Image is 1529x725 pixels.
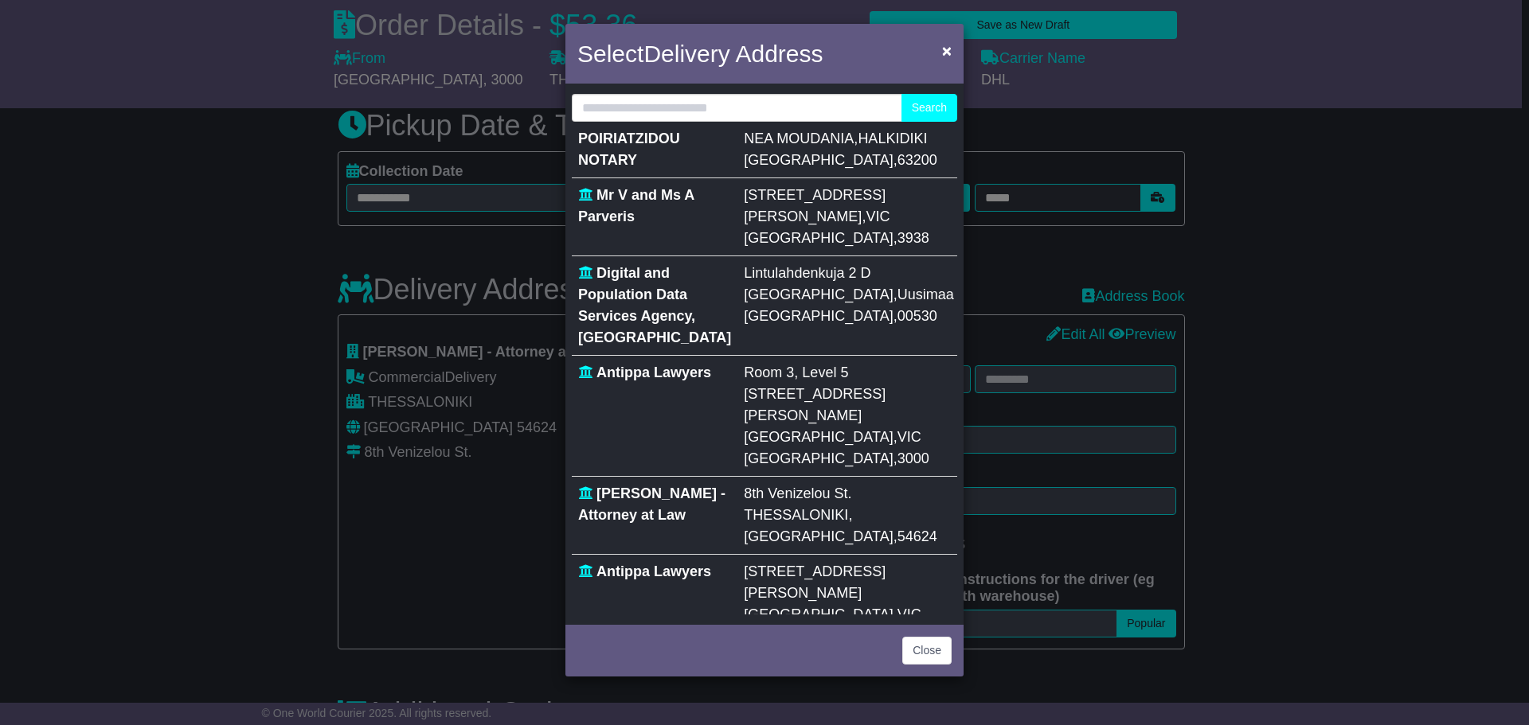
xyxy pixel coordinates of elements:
span: Antippa Lawyers [596,563,711,579]
td: , , [737,555,960,654]
span: Uusimaa [897,286,954,302]
h4: Select [577,36,823,72]
td: , , [737,477,960,555]
span: [STREET_ADDRESS][PERSON_NAME] [744,386,886,423]
span: [GEOGRAPHIC_DATA] [744,450,893,466]
span: 3000 [897,450,929,466]
td: , , [737,178,960,256]
span: VIC [897,606,921,622]
td: , , [737,356,960,477]
span: [GEOGRAPHIC_DATA] [744,606,893,622]
span: Room 3, Level 5 [744,364,848,380]
span: Lintulahdenkuja 2 D [744,265,870,281]
span: [GEOGRAPHIC_DATA] [744,308,893,324]
button: Close [934,34,960,67]
span: × [942,41,952,60]
span: [STREET_ADDRESS] [744,187,886,203]
span: 8th Venizelou St. [744,485,851,501]
td: , , [737,256,960,356]
span: [PERSON_NAME] [744,209,862,224]
span: 3938 [897,230,929,246]
span: [GEOGRAPHIC_DATA] [744,429,893,445]
button: Close [902,637,952,665]
span: [STREET_ADDRESS][PERSON_NAME] [744,563,886,601]
span: [GEOGRAPHIC_DATA] [744,152,893,168]
span: HALKIDIKI [858,131,927,146]
span: ELEFTHERIA POIRIATZIDOU NOTARY [578,109,686,168]
span: [GEOGRAPHIC_DATA] [744,230,893,246]
span: VIC [866,209,890,224]
span: Mr V and Ms A Parveris [578,187,694,224]
span: [GEOGRAPHIC_DATA] [744,286,893,302]
span: Delivery [643,41,729,67]
span: [PERSON_NAME] - Attorney at Law [578,485,725,523]
button: Search [901,94,957,122]
span: 54624 [897,528,937,544]
span: 63200 [897,152,937,168]
span: VIC [897,429,921,445]
span: Address [735,41,823,67]
span: NEA MOUDANIA [744,131,854,146]
span: Antippa Lawyers [596,364,711,380]
span: Digital and Population Data Services Agency, [GEOGRAPHIC_DATA] [578,265,731,345]
span: THESSALONIKI [744,507,848,523]
td: , , [737,100,960,178]
span: 00530 [897,308,937,324]
span: [GEOGRAPHIC_DATA] [744,528,893,544]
